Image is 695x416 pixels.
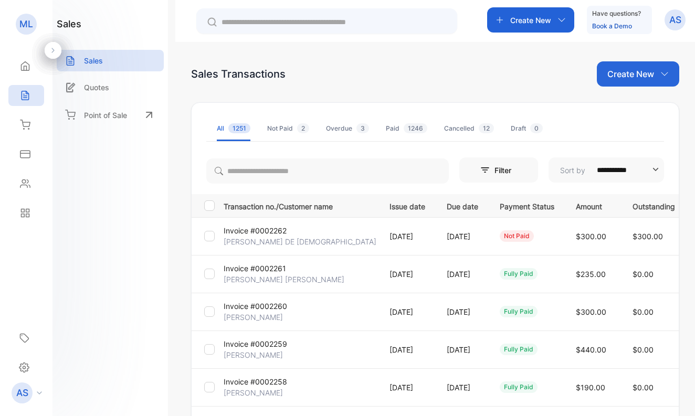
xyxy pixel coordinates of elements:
[57,103,164,126] a: Point of Sale
[500,381,538,393] div: fully paid
[447,382,478,393] p: [DATE]
[549,157,664,183] button: Sort by
[633,232,663,241] span: $300.00
[576,307,606,316] span: $300.00
[500,268,538,280] div: fully paid
[84,82,109,93] p: Quotes
[576,345,606,354] span: $440.00
[633,307,654,316] span: $0.00
[447,199,478,212] p: Due date
[326,124,369,133] div: Overdue
[633,383,654,392] span: $0.00
[597,61,679,87] button: Create New
[224,312,283,323] p: [PERSON_NAME]
[386,124,427,133] div: Paid
[356,123,369,133] span: 3
[560,165,585,176] p: Sort by
[404,123,427,133] span: 1246
[224,338,287,349] p: Invoice #0002259
[389,306,425,317] p: [DATE]
[530,123,543,133] span: 0
[592,8,641,19] p: Have questions?
[500,306,538,317] div: fully paid
[57,77,164,98] a: Quotes
[576,232,606,241] span: $300.00
[224,376,287,387] p: Invoice #0002258
[576,383,605,392] span: $190.00
[511,124,543,133] div: Draft
[500,344,538,355] div: fully paid
[19,17,33,31] p: ML
[607,68,654,80] p: Create New
[447,306,478,317] p: [DATE]
[576,270,606,279] span: $235.00
[228,123,250,133] span: 1251
[57,17,81,31] h1: sales
[447,231,478,242] p: [DATE]
[224,236,376,247] p: [PERSON_NAME] DE [DEMOGRAPHIC_DATA]
[447,344,478,355] p: [DATE]
[510,15,551,26] p: Create New
[389,382,425,393] p: [DATE]
[16,386,28,400] p: AS
[389,231,425,242] p: [DATE]
[592,22,632,30] a: Book a Demo
[487,7,574,33] button: Create New
[267,124,309,133] div: Not Paid
[84,110,127,121] p: Point of Sale
[576,199,611,212] p: Amount
[444,124,494,133] div: Cancelled
[224,301,287,312] p: Invoice #0002260
[389,344,425,355] p: [DATE]
[669,13,681,27] p: AS
[224,387,283,398] p: [PERSON_NAME]
[191,66,286,82] div: Sales Transactions
[224,225,287,236] p: Invoice #0002262
[633,270,654,279] span: $0.00
[479,123,494,133] span: 12
[224,274,344,285] p: [PERSON_NAME] [PERSON_NAME]
[224,349,283,360] p: [PERSON_NAME]
[500,230,534,242] div: not paid
[224,263,286,274] p: Invoice #0002261
[84,55,103,66] p: Sales
[500,199,554,212] p: Payment Status
[633,199,675,212] p: Outstanding
[665,7,686,33] button: AS
[297,123,309,133] span: 2
[389,199,425,212] p: Issue date
[217,124,250,133] div: All
[389,269,425,280] p: [DATE]
[57,50,164,71] a: Sales
[447,269,478,280] p: [DATE]
[633,345,654,354] span: $0.00
[224,199,376,212] p: Transaction no./Customer name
